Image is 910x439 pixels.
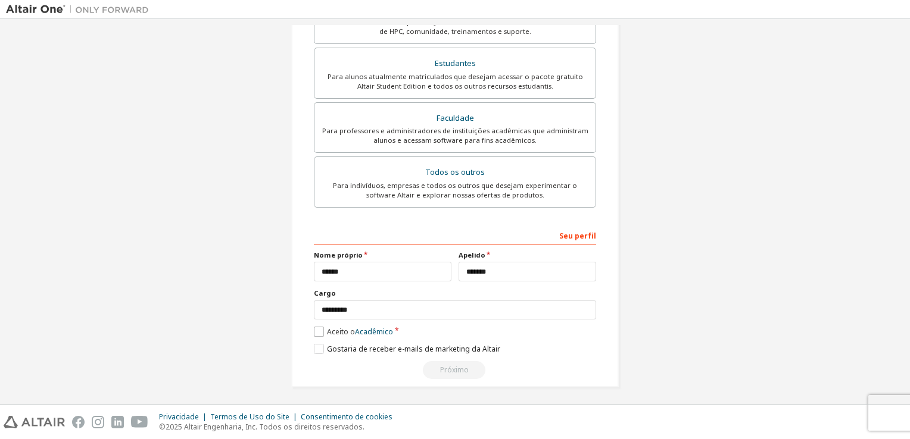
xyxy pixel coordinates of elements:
[459,250,596,260] label: Apelido
[314,289,596,298] label: Cargo
[314,361,596,379] div: Read and acccept EULA to continue
[159,412,210,422] div: Privacidade
[210,412,301,422] div: Termos de Uso do Site
[314,250,451,260] label: Nome próprio
[111,416,124,428] img: linkedin.svg
[72,416,85,428] img: facebook.svg
[314,327,393,337] label: Aceito o
[314,225,596,244] div: Seu perfil
[355,327,393,337] a: Acadêmico
[322,181,588,200] div: Para indivíduos, empresas e todos os outros que desejam experimentar o software Altair e explorar...
[6,4,155,15] img: Altair Um
[322,72,588,91] div: Para alunos atualmente matriculados que desejam acessar o pacote gratuito Altair Student Edition ...
[301,412,400,422] div: Consentimento de cookies
[166,422,364,432] font: 2025 Altair Engenharia, Inc. Todos os direitos reservados.
[159,422,400,432] p: ©
[4,416,65,428] img: altair_logo.svg
[322,164,588,181] div: Todos os outros
[92,416,104,428] img: instagram.svg
[314,344,500,354] label: Gostaria de receber e-mails de marketing da Altair
[131,416,148,428] img: youtube.svg
[322,17,588,36] div: Para clientes existentes que desejam acessar downloads de software, recursos de HPC, comunidade, ...
[322,110,588,127] div: Faculdade
[322,55,588,72] div: Estudantes
[322,126,588,145] div: Para professores e administradores de instituições acadêmicas que administram alunos e acessam so...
